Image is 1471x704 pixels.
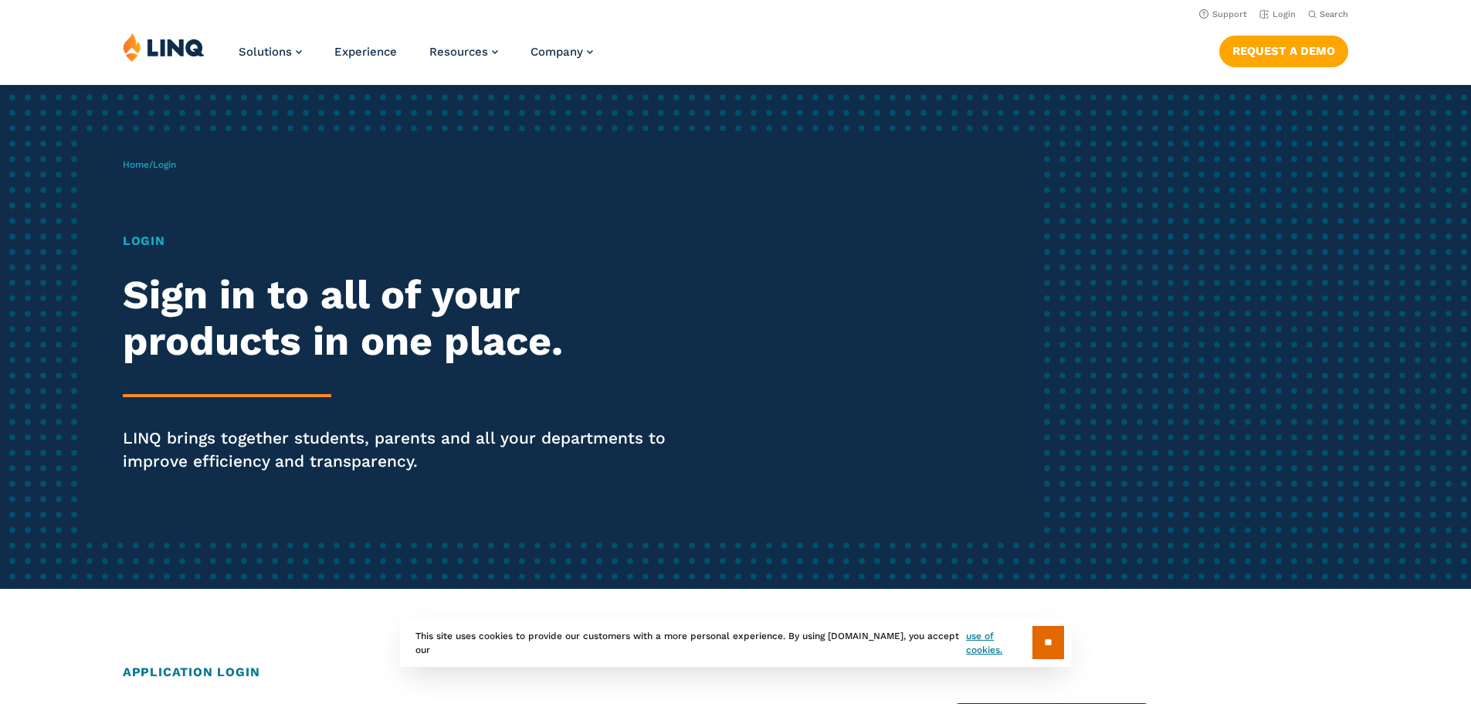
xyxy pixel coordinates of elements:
[1259,9,1296,19] a: Login
[1199,9,1247,19] a: Support
[1308,9,1348,20] button: Open Search Bar
[530,45,593,59] a: Company
[1320,9,1348,19] span: Search
[429,45,488,59] span: Resources
[153,159,176,170] span: Login
[966,629,1032,657] a: use of cookies.
[123,159,176,170] span: /
[334,45,397,59] a: Experience
[1219,36,1348,66] a: Request a Demo
[239,45,302,59] a: Solutions
[530,45,583,59] span: Company
[123,159,149,170] a: Home
[123,232,690,250] h1: Login
[429,45,498,59] a: Resources
[123,32,205,62] img: LINQ | K‑12 Software
[239,45,292,59] span: Solutions
[1219,32,1348,66] nav: Button Navigation
[400,618,1072,667] div: This site uses cookies to provide our customers with a more personal experience. By using [DOMAIN...
[123,272,690,365] h2: Sign in to all of your products in one place.
[123,427,690,473] p: LINQ brings together students, parents and all your departments to improve efficiency and transpa...
[239,32,593,83] nav: Primary Navigation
